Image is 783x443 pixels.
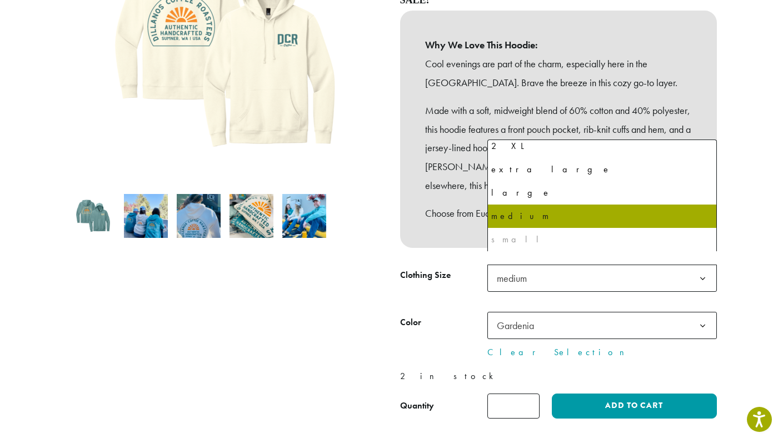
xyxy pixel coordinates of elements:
[491,185,713,201] div: large
[497,319,534,332] span: Gardenia
[230,194,273,238] img: Golden Hour Hoodies - Image 4
[487,346,717,359] a: Clear Selection
[400,399,434,412] div: Quantity
[491,161,713,178] div: extra large
[400,267,487,283] label: Clothing Size
[487,312,717,339] span: Gardenia
[487,265,717,292] span: medium
[491,231,713,248] div: small
[552,394,716,419] button: Add to cart
[124,194,168,238] img: Golden Hour Hoodies - Image 2
[425,36,692,54] b: Why We Love This Hoodie:
[425,204,692,223] p: Choose from Eucalyptus Blue or Gardenia!
[400,315,487,331] label: Color
[425,54,692,92] p: Cool evenings are part of the charm, especially here in the [GEOGRAPHIC_DATA]. Brave the breeze i...
[491,138,713,155] div: 2 XL
[71,194,115,238] img: Golden Hour Hoodies
[177,194,221,238] img: Golden Hour Hoodies - Image 3
[492,315,545,336] span: Gardenia
[487,394,540,419] input: Product quantity
[497,272,527,285] span: medium
[492,267,538,289] span: medium
[282,194,326,238] img: Golden Hour Hoodies - Image 5
[400,368,717,385] p: 2 in stock
[491,208,713,225] div: medium
[425,101,692,195] p: Made with a soft, midweight blend of 60% cotton and 40% polyester, this hoodie features a front p...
